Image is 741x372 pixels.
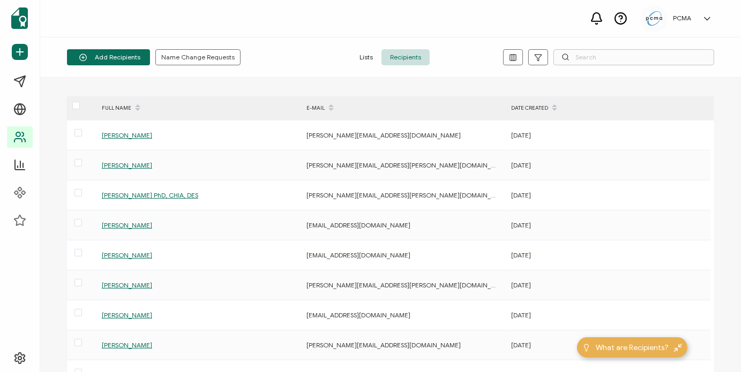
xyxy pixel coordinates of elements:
[511,131,531,139] span: [DATE]
[102,311,152,319] span: [PERSON_NAME]
[506,99,710,117] div: DATE CREATED
[511,191,531,199] span: [DATE]
[306,161,511,169] span: [PERSON_NAME][EMAIL_ADDRESS][PERSON_NAME][DOMAIN_NAME]
[161,54,235,60] span: Name Change Requests
[511,161,531,169] span: [DATE]
[351,49,381,65] span: Lists
[511,281,531,289] span: [DATE]
[306,221,410,229] span: [EMAIL_ADDRESS][DOMAIN_NAME]
[155,49,241,65] button: Name Change Requests
[306,191,511,199] span: [PERSON_NAME][EMAIL_ADDRESS][PERSON_NAME][DOMAIN_NAME]
[306,281,511,289] span: [PERSON_NAME][EMAIL_ADDRESS][PERSON_NAME][DOMAIN_NAME]
[511,251,531,259] span: [DATE]
[511,221,531,229] span: [DATE]
[102,341,152,349] span: [PERSON_NAME]
[102,191,198,199] span: [PERSON_NAME] PhD, CHIA, DES
[674,344,682,352] img: minimize-icon.svg
[96,99,301,117] div: FULL NAME
[11,7,28,29] img: sertifier-logomark-colored.svg
[511,311,531,319] span: [DATE]
[301,99,506,117] div: E-MAIL
[102,221,152,229] span: [PERSON_NAME]
[553,49,714,65] input: Search
[102,161,152,169] span: [PERSON_NAME]
[646,11,662,26] img: 5c892e8a-a8c9-4ab0-b501-e22bba25706e.jpg
[381,49,430,65] span: Recipients
[306,251,410,259] span: [EMAIL_ADDRESS][DOMAIN_NAME]
[102,131,152,139] span: [PERSON_NAME]
[511,341,531,349] span: [DATE]
[306,311,410,319] span: [EMAIL_ADDRESS][DOMAIN_NAME]
[306,131,461,139] span: [PERSON_NAME][EMAIL_ADDRESS][DOMAIN_NAME]
[596,342,669,353] span: What are Recipients?
[102,251,152,259] span: [PERSON_NAME]
[102,281,152,289] span: [PERSON_NAME]
[67,49,150,65] button: Add Recipients
[673,14,691,22] h5: PCMA
[306,341,461,349] span: [PERSON_NAME][EMAIL_ADDRESS][DOMAIN_NAME]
